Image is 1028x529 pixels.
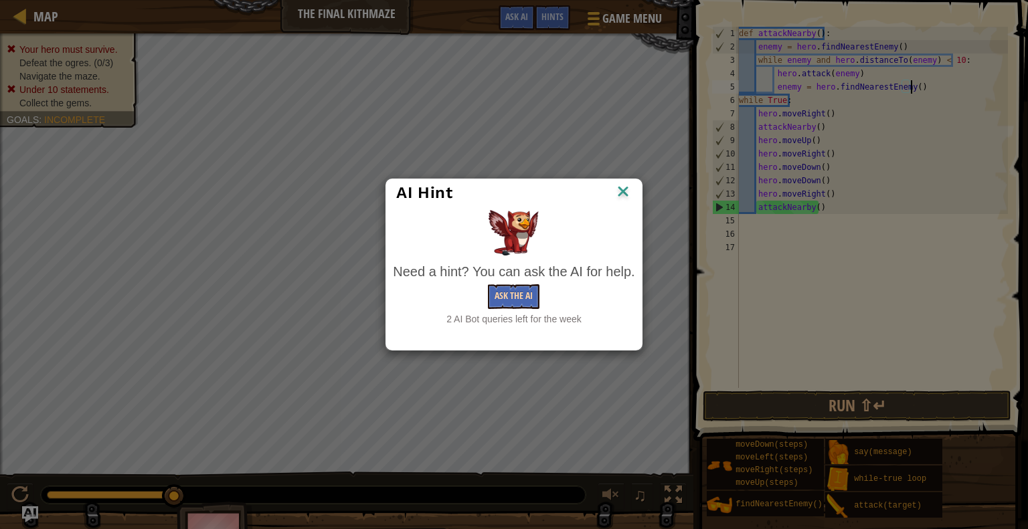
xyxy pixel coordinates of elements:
img: IconClose.svg [614,183,632,203]
button: Ask the AI [488,284,539,309]
span: AI Hint [396,183,452,202]
div: Need a hint? You can ask the AI for help. [393,262,634,282]
img: AI Hint Animal [489,210,539,255]
div: 2 AI Bot queries left for the week [393,312,634,326]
